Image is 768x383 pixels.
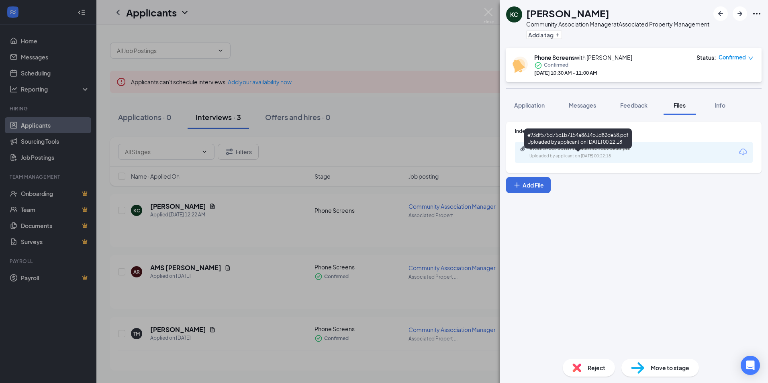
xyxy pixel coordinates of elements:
svg: CheckmarkCircle [534,61,542,69]
svg: Plus [513,181,521,189]
a: Paperclipe93df575d75c1b7154a8614b1d82de58.pdfUploaded by applicant on [DATE] 00:22:18 [520,145,650,159]
div: Status : [697,53,716,61]
h1: [PERSON_NAME] [526,6,609,20]
span: Files [674,102,686,109]
div: Indeed Resume [515,128,753,134]
svg: Ellipses [752,9,762,18]
span: Confirmed [544,61,568,69]
span: Application [514,102,545,109]
div: KC [510,10,518,18]
span: Feedback [620,102,647,109]
span: Confirmed [719,53,746,61]
div: e93df575d75c1b7154a8614b1d82de58.pdf Uploaded by applicant on [DATE] 00:22:18 [524,128,632,149]
span: Info [715,102,725,109]
span: Reject [588,363,605,372]
button: PlusAdd a tag [526,31,562,39]
span: Messages [569,102,596,109]
div: with [PERSON_NAME] [534,53,632,61]
b: Phone Screens [534,54,575,61]
div: Open Intercom Messenger [741,356,760,375]
svg: Download [738,147,748,157]
svg: ArrowRight [735,9,745,18]
span: down [748,55,754,61]
span: Move to stage [651,363,689,372]
button: Add FilePlus [506,177,551,193]
svg: Paperclip [520,145,526,152]
div: Community Association Manager at Associated Property Management [526,20,709,28]
button: ArrowRight [733,6,747,21]
div: Uploaded by applicant on [DATE] 00:22:18 [529,153,650,159]
svg: Plus [555,33,560,37]
button: ArrowLeftNew [713,6,728,21]
div: [DATE] 10:30 AM - 11:00 AM [534,69,632,76]
svg: ArrowLeftNew [716,9,725,18]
